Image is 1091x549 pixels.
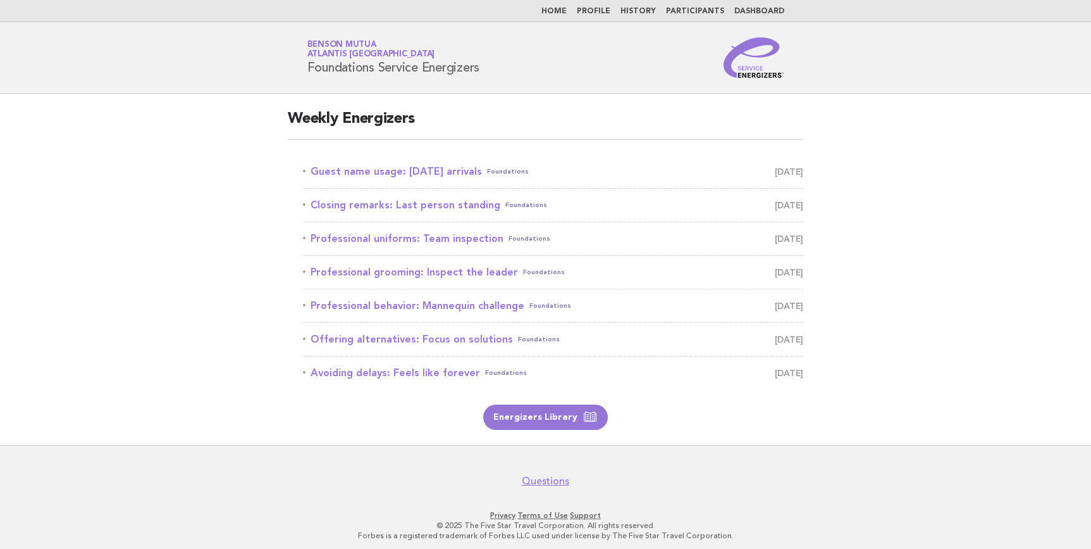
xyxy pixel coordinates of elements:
[159,531,933,541] p: Forbes is a registered trademark of Forbes LLC used under license by The Five Star Travel Corpora...
[490,511,515,520] a: Privacy
[288,109,803,140] h2: Weekly Energizers
[303,297,803,315] a: Professional behavior: Mannequin challengeFoundations [DATE]
[303,163,803,180] a: Guest name usage: [DATE] arrivalsFoundations [DATE]
[541,8,567,15] a: Home
[509,230,550,248] span: Foundations
[522,475,569,488] a: Questions
[775,364,803,382] span: [DATE]
[303,230,803,248] a: Professional uniforms: Team inspectionFoundations [DATE]
[577,8,610,15] a: Profile
[775,263,803,281] span: [DATE]
[523,263,565,281] span: Foundations
[505,196,547,214] span: Foundations
[570,511,601,520] a: Support
[517,511,568,520] a: Terms of Use
[620,8,656,15] a: History
[307,41,435,58] a: Benson MutuaAtlantis [GEOGRAPHIC_DATA]
[775,163,803,180] span: [DATE]
[775,331,803,348] span: [DATE]
[303,263,803,281] a: Professional grooming: Inspect the leaderFoundations [DATE]
[724,37,784,78] img: Service Energizers
[303,196,803,214] a: Closing remarks: Last person standingFoundations [DATE]
[775,196,803,214] span: [DATE]
[485,364,527,382] span: Foundations
[487,163,529,180] span: Foundations
[307,41,480,74] h1: Foundations Service Energizers
[483,405,608,430] a: Energizers Library
[307,51,435,59] span: Atlantis [GEOGRAPHIC_DATA]
[734,8,784,15] a: Dashboard
[159,521,933,531] p: © 2025 The Five Star Travel Corporation. All rights reserved.
[529,297,571,315] span: Foundations
[518,331,560,348] span: Foundations
[303,331,803,348] a: Offering alternatives: Focus on solutionsFoundations [DATE]
[775,297,803,315] span: [DATE]
[666,8,724,15] a: Participants
[775,230,803,248] span: [DATE]
[159,510,933,521] p: · ·
[303,364,803,382] a: Avoiding delays: Feels like foreverFoundations [DATE]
